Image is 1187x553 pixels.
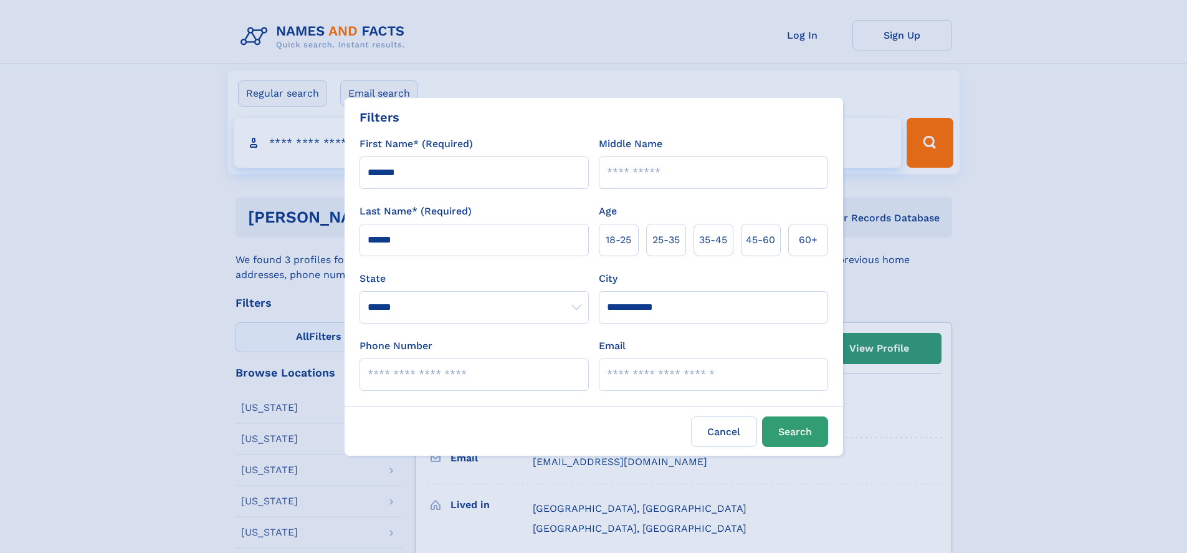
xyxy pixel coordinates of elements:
span: 45‑60 [746,233,775,248]
span: 18‑25 [606,233,631,248]
div: Filters [360,108,399,127]
span: 25‑35 [652,233,680,248]
label: Middle Name [599,137,662,151]
label: State [360,271,589,286]
label: City [599,271,617,286]
label: Email [599,339,626,353]
span: 35‑45 [699,233,727,248]
label: Cancel [691,416,757,447]
label: Last Name* (Required) [360,204,472,219]
label: Phone Number [360,339,432,353]
label: Age [599,204,617,219]
label: First Name* (Required) [360,137,473,151]
button: Search [762,416,828,447]
span: 60+ [799,233,818,248]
